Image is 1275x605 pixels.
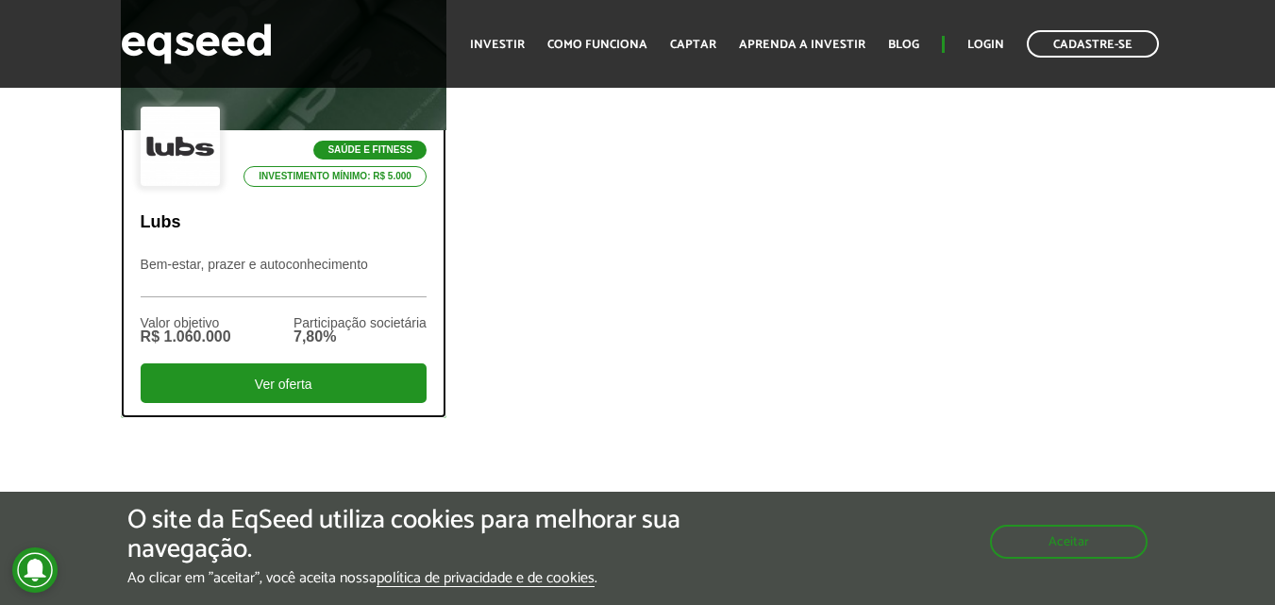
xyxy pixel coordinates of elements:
[470,39,525,51] a: Investir
[313,141,426,160] p: Saúde e Fitness
[127,506,739,564] h5: O site da EqSeed utiliza cookies para melhorar sua navegação.
[141,363,427,403] div: Ver oferta
[739,39,865,51] a: Aprenda a investir
[294,316,427,329] div: Participação societária
[141,316,231,329] div: Valor objetivo
[243,166,427,187] p: Investimento mínimo: R$ 5.000
[141,329,231,345] div: R$ 1.060.000
[1027,30,1159,58] a: Cadastre-se
[127,569,739,587] p: Ao clicar em "aceitar", você aceita nossa .
[141,257,427,297] p: Bem-estar, prazer e autoconhecimento
[294,329,427,345] div: 7,80%
[967,39,1004,51] a: Login
[141,212,427,233] p: Lubs
[377,571,595,587] a: política de privacidade e de cookies
[670,39,716,51] a: Captar
[547,39,647,51] a: Como funciona
[888,39,919,51] a: Blog
[990,525,1148,559] button: Aceitar
[121,19,272,69] img: EqSeed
